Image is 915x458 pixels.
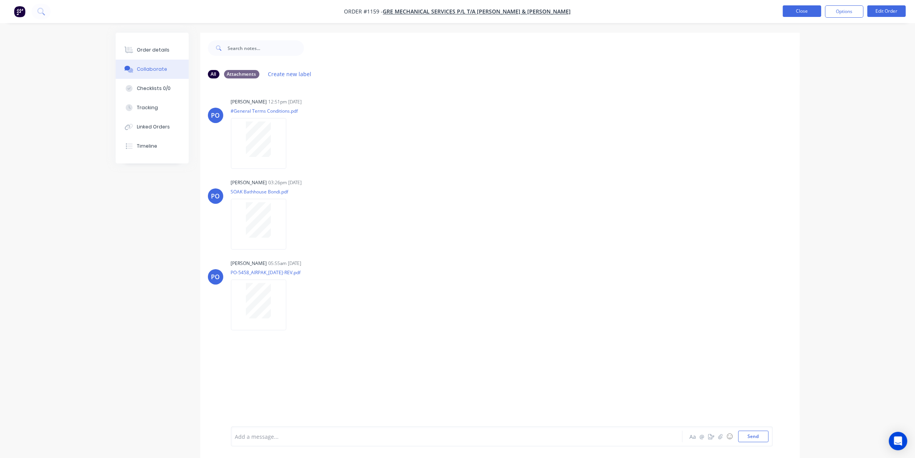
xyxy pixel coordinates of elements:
[688,432,697,441] button: Aa
[211,272,220,281] div: PO
[137,85,171,92] div: Checklists 0/0
[738,431,769,442] button: Send
[867,5,906,17] button: Edit Order
[231,98,267,105] div: [PERSON_NAME]
[137,47,169,53] div: Order details
[116,40,189,60] button: Order details
[211,111,220,120] div: PO
[269,260,302,267] div: 05:55am [DATE]
[725,432,734,441] button: ☺
[269,179,302,186] div: 03:26pm [DATE]
[889,432,907,450] div: Open Intercom Messenger
[264,69,316,79] button: Create new label
[825,5,864,18] button: Options
[137,143,157,150] div: Timeline
[231,188,294,195] p: SOAK Bathhouse Bondi.pdf
[228,40,304,56] input: Search notes...
[231,108,298,114] p: #General Terms Conditions.pdf
[231,269,301,276] p: PO-5458_AIRPAK_[DATE]-REV.pdf
[116,98,189,117] button: Tracking
[116,60,189,79] button: Collaborate
[116,117,189,137] button: Linked Orders
[383,8,571,15] a: GRE Mechanical Services P/L t/a [PERSON_NAME] & [PERSON_NAME]
[137,66,167,73] div: Collaborate
[116,137,189,156] button: Timeline
[231,179,267,186] div: [PERSON_NAME]
[211,192,220,201] div: PO
[137,104,158,111] div: Tracking
[344,8,383,15] span: Order #1159 -
[14,6,25,17] img: Factory
[137,123,170,130] div: Linked Orders
[231,260,267,267] div: [PERSON_NAME]
[269,98,302,105] div: 12:51pm [DATE]
[697,432,707,441] button: @
[116,79,189,98] button: Checklists 0/0
[224,70,259,78] div: Attachments
[208,70,219,78] div: All
[783,5,821,17] button: Close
